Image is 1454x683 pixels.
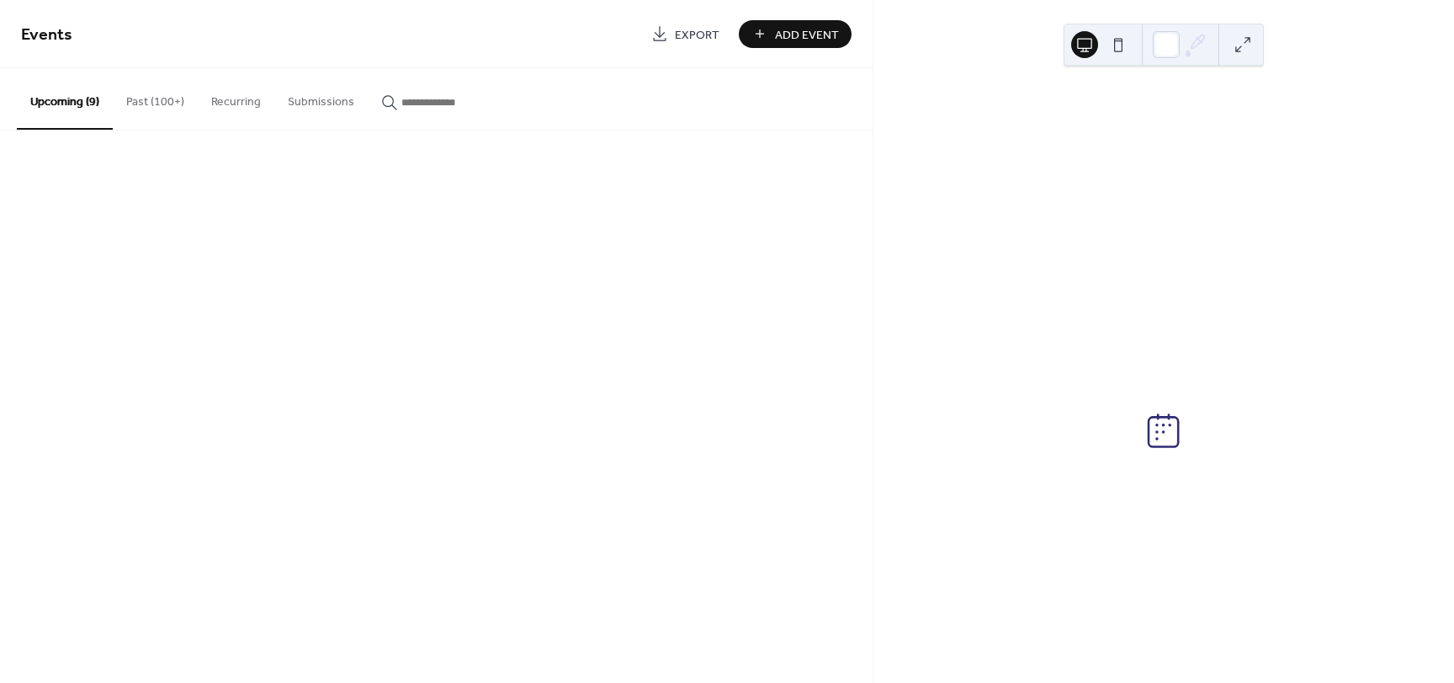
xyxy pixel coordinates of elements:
button: Submissions [274,68,368,128]
span: Events [21,19,72,51]
span: Add Event [775,26,839,44]
a: Export [639,20,732,48]
button: Add Event [739,20,852,48]
span: Export [675,26,719,44]
button: Upcoming (9) [17,68,113,130]
button: Past (100+) [113,68,198,128]
button: Recurring [198,68,274,128]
